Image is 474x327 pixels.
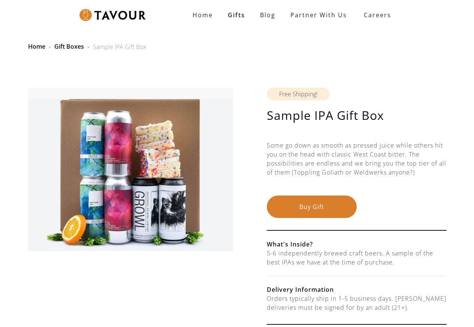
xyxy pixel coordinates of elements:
button: Buy Gift [267,196,357,218]
h6: What's Inside? [267,240,447,249]
strong: Careers [364,7,391,22]
a: Home [185,7,220,22]
h1: Sample IPA Gift Box [267,108,447,123]
div: Orders typically ship in 1-5 business days. [PERSON_NAME] deliveries must be signed for by an adu... [267,294,447,312]
h6: Delivery Information [267,285,447,294]
a: Blog [253,7,283,22]
a: Gifts [220,7,253,22]
strong: Home [193,11,213,19]
a: partner with us [283,7,354,22]
div: Some go down as smooth as pressed juice while others hit you on the head with classic West Coast ... [267,141,447,196]
div: 5-6 independently brewed craft beers. A sample of the best IPAs we have at the time of purchase. [267,249,447,267]
a: Careers [354,4,397,25]
div: Sample IPA Gift Box [93,42,146,51]
a: Gift Boxes [54,42,84,51]
div: Free Shipping! [267,88,330,100]
a: Home [28,42,45,51]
